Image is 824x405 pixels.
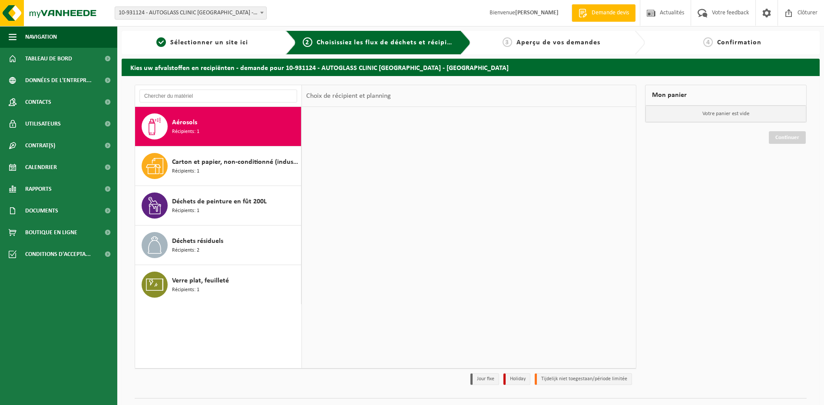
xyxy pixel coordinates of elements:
span: 1 [156,37,166,47]
li: Holiday [503,373,530,385]
span: Tableau de bord [25,48,72,70]
span: Documents [25,200,58,222]
span: Données de l'entrepr... [25,70,92,91]
span: Utilisateurs [25,113,61,135]
span: Récipients: 1 [172,128,199,136]
span: Aérosols [172,117,197,128]
span: Sélectionner un site ici [170,39,248,46]
span: Aperçu de vos demandes [516,39,600,46]
span: Calendrier [25,156,57,178]
button: Déchets de peinture en fût 200L Récipients: 1 [135,186,301,226]
div: Mon panier [645,85,807,106]
li: Tijdelijk niet toegestaan/période limitée [535,373,632,385]
span: Contacts [25,91,51,113]
span: Récipients: 1 [172,207,199,215]
div: Choix de récipient et planning [302,85,395,107]
a: 1Sélectionner un site ici [126,37,279,48]
p: Votre panier est vide [645,106,806,122]
span: Carton et papier, non-conditionné (industriel) [172,157,299,167]
span: Boutique en ligne [25,222,77,243]
button: Verre plat, feuilleté Récipients: 1 [135,265,301,304]
span: 2 [303,37,312,47]
strong: [PERSON_NAME] [515,10,559,16]
button: Déchets résiduels Récipients: 2 [135,226,301,265]
span: Récipients: 2 [172,246,199,255]
span: 10-931124 - AUTOGLASS CLINIC ANDERLECHT - ANDERLECHT [115,7,266,19]
span: Navigation [25,26,57,48]
span: Contrat(s) [25,135,55,156]
span: Déchets de peinture en fût 200L [172,196,267,207]
h2: Kies uw afvalstoffen en recipiënten - demande pour 10-931124 - AUTOGLASS CLINIC [GEOGRAPHIC_DATA]... [122,59,820,76]
span: Confirmation [717,39,761,46]
button: Carton et papier, non-conditionné (industriel) Récipients: 1 [135,146,301,186]
a: Demande devis [572,4,635,22]
span: Verre plat, feuilleté [172,276,229,286]
span: Conditions d'accepta... [25,243,91,265]
input: Chercher du matériel [139,90,297,103]
span: Déchets résiduels [172,236,223,246]
span: Récipients: 1 [172,286,199,294]
span: 10-931124 - AUTOGLASS CLINIC ANDERLECHT - ANDERLECHT [115,7,267,20]
button: Aérosols Récipients: 1 [135,107,301,146]
span: Récipients: 1 [172,167,199,176]
span: Rapports [25,178,52,200]
span: 3 [503,37,512,47]
span: 4 [703,37,713,47]
a: Continuer [769,131,806,144]
span: Demande devis [589,9,631,17]
li: Jour fixe [470,373,499,385]
span: Choisissiez les flux de déchets et récipients [317,39,461,46]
